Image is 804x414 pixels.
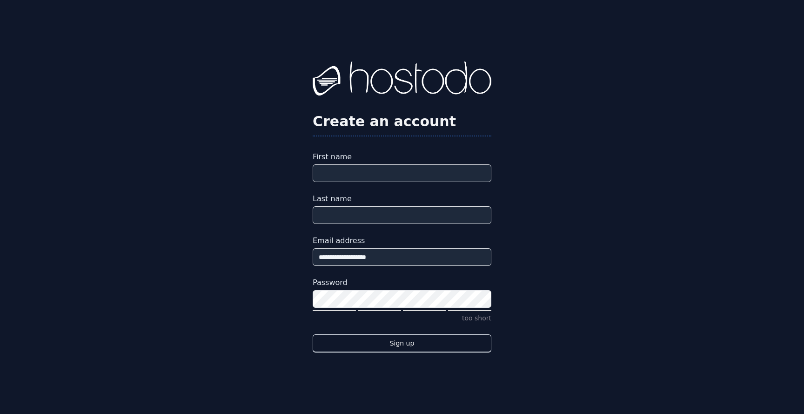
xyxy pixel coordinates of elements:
[313,235,491,246] label: Email address
[313,113,491,130] h2: Create an account
[313,313,491,323] p: too short
[313,151,491,163] label: First name
[313,334,491,353] button: Sign up
[313,61,491,99] img: Hostodo
[313,193,491,204] label: Last name
[313,277,491,288] label: Password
